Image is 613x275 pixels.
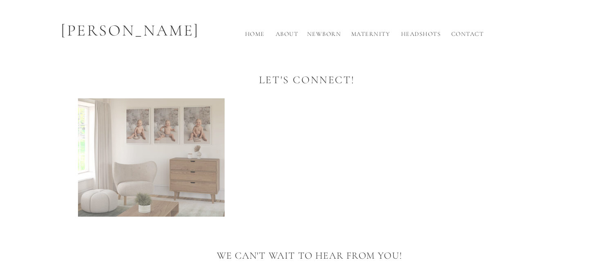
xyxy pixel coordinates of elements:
[242,29,268,43] a: Home
[449,29,486,43] a: Contact
[53,19,207,43] p: [PERSON_NAME]
[399,29,444,43] a: Headshots
[348,29,393,43] a: Maternity
[306,29,343,43] a: Newborn
[274,29,301,43] a: About
[250,72,363,86] h1: Let's Connect!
